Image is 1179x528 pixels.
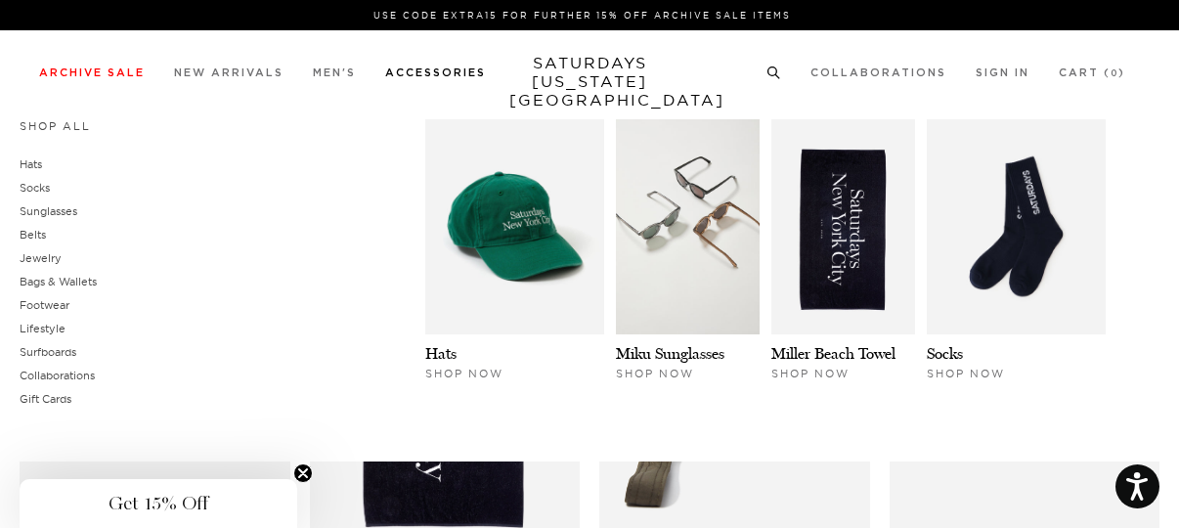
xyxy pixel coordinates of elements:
span: Get 15% Off [109,492,208,515]
a: Miku Sunglasses [616,344,724,363]
a: Collaborations [20,369,95,382]
a: Belts [20,228,46,242]
a: Socks [927,344,963,363]
a: Sunglasses [20,204,77,218]
a: Lifestyle [20,322,65,335]
a: Miller Beach Towel [771,344,895,363]
a: Archive Sale [39,67,145,78]
p: Use Code EXTRA15 for Further 15% Off Archive Sale Items [47,8,1117,22]
a: Bags & Wallets [20,275,97,288]
a: SATURDAYS[US_STATE][GEOGRAPHIC_DATA] [509,54,671,110]
a: Sign In [976,67,1029,78]
a: Cart (0) [1059,67,1125,78]
a: Jewelry [20,251,62,265]
a: Shop All [20,119,91,133]
button: Close teaser [293,463,313,483]
span: Shop Now [425,367,503,380]
a: New Arrivals [174,67,284,78]
div: Get 15% OffClose teaser [20,479,297,528]
a: Hats [20,157,42,171]
a: Footwear [20,298,69,312]
a: Surfboards [20,345,76,359]
span: Shop Now [927,367,1005,380]
a: Socks [20,181,50,195]
a: Accessories [385,67,486,78]
a: Collaborations [810,67,946,78]
small: 0 [1111,69,1118,78]
a: Men's [313,67,356,78]
a: Hats [425,344,457,363]
a: Gift Cards [20,392,71,406]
